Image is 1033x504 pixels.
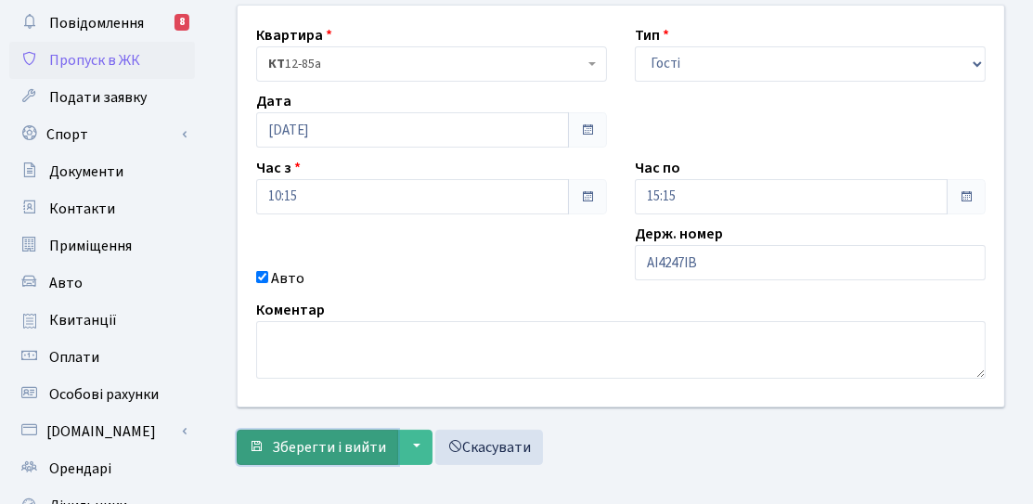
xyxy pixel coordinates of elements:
label: Тип [635,24,669,46]
span: Зберегти і вийти [272,437,386,458]
a: Особові рахунки [9,376,195,413]
span: Повідомлення [49,13,144,33]
b: КТ [268,55,285,73]
a: Документи [9,153,195,190]
label: Час по [635,157,680,179]
label: Час з [256,157,301,179]
span: Контакти [49,199,115,219]
span: Оплати [49,347,99,368]
a: Квитанції [9,302,195,339]
div: 8 [174,14,189,31]
a: Авто [9,265,195,302]
label: Дата [256,90,291,112]
a: Пропуск в ЖК [9,42,195,79]
a: Скасувати [435,430,543,465]
label: Авто [271,267,304,290]
input: AA0001AA [635,245,986,280]
a: Повідомлення8 [9,5,195,42]
label: Коментар [256,299,325,321]
span: Орендарі [49,459,111,479]
span: Особові рахунки [49,384,159,405]
span: Пропуск в ЖК [49,50,140,71]
a: Орендарі [9,450,195,487]
a: Контакти [9,190,195,227]
span: Документи [49,162,123,182]
a: [DOMAIN_NAME] [9,413,195,450]
span: Авто [49,273,83,293]
a: Оплати [9,339,195,376]
span: Приміщення [49,236,132,256]
a: Приміщення [9,227,195,265]
span: Подати заявку [49,87,147,108]
button: Зберегти і вийти [237,430,398,465]
label: Держ. номер [635,223,723,245]
a: Спорт [9,116,195,153]
span: <b>КТ</b>&nbsp;&nbsp;&nbsp;&nbsp;12-85а [268,55,584,73]
a: Подати заявку [9,79,195,116]
span: Квитанції [49,310,117,330]
span: <b>КТ</b>&nbsp;&nbsp;&nbsp;&nbsp;12-85а [256,46,607,82]
label: Квартира [256,24,332,46]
